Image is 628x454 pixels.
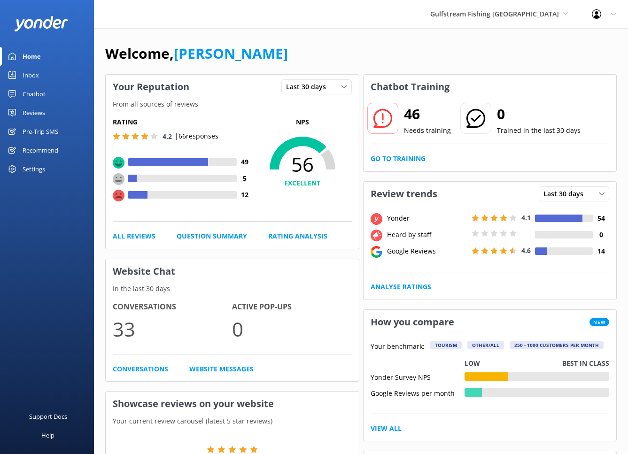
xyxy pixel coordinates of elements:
p: 33 [113,313,232,345]
p: | 66 responses [175,131,218,141]
div: Support Docs [29,407,67,426]
a: [PERSON_NAME] [174,44,288,63]
h4: 0 [593,230,609,240]
a: Analyse Ratings [371,282,431,292]
div: Reviews [23,103,45,122]
p: Needs training [404,125,451,136]
div: Heard by staff [385,230,469,240]
h2: 46 [404,103,451,125]
span: 4.2 [163,132,172,141]
p: Your current review carousel (latest 5 star reviews) [106,416,359,426]
h4: 14 [593,246,609,256]
p: Low [465,358,480,369]
div: Home [23,47,41,66]
p: Trained in the last 30 days [497,125,581,136]
p: NPS [253,117,352,127]
a: All Reviews [113,231,155,241]
a: Conversations [113,364,168,374]
div: Yonder Survey NPS [371,372,465,381]
span: 4.6 [521,246,531,255]
h1: Welcome, [105,42,288,65]
h3: Review trends [364,182,444,206]
span: 56 [253,153,352,176]
div: Yonder [385,213,469,223]
h3: Your Reputation [106,75,196,99]
div: 250 - 1000 customers per month [510,341,604,349]
h4: EXCELLENT [253,178,352,188]
h4: 49 [237,157,253,167]
span: Last 30 days [543,189,589,199]
img: yonder-white-logo.png [14,16,68,31]
div: Recommend [23,141,58,160]
div: Tourism [430,341,462,349]
div: Pre-Trip SMS [23,122,58,141]
span: Last 30 days [286,82,332,92]
span: New [589,318,609,326]
p: From all sources of reviews [106,99,359,109]
div: Chatbot [23,85,46,103]
h4: 5 [237,173,253,184]
span: Gulfstream Fishing [GEOGRAPHIC_DATA] [430,9,559,18]
a: Question Summary [177,231,247,241]
div: Help [41,426,54,445]
h4: 12 [237,190,253,200]
a: Rating Analysis [268,231,327,241]
div: Google Reviews per month [371,388,465,397]
h3: Showcase reviews on your website [106,392,359,416]
p: Best in class [562,358,609,369]
p: 0 [232,313,351,345]
h4: Active Pop-ups [232,301,351,313]
h5: Rating [113,117,253,127]
a: Website Messages [189,364,254,374]
div: Settings [23,160,45,178]
div: Google Reviews [385,246,469,256]
div: Other/All [467,341,504,349]
h4: Conversations [113,301,232,313]
h3: Website Chat [106,259,359,284]
div: Inbox [23,66,39,85]
h3: Chatbot Training [364,75,457,99]
p: In the last 30 days [106,284,359,294]
h2: 0 [497,103,581,125]
a: View All [371,423,402,434]
h4: 54 [593,213,609,223]
a: Go to Training [371,154,426,164]
span: 4.1 [521,213,531,222]
p: Your benchmark: [371,341,425,353]
h3: How you compare [364,310,461,334]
